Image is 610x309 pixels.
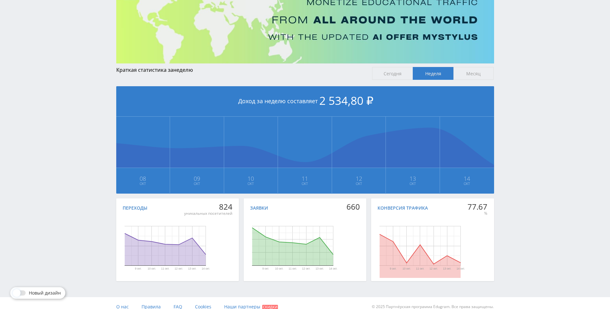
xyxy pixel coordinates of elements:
[188,267,196,271] text: 13 окт.
[117,181,170,186] span: Окт
[224,181,278,186] span: Окт
[224,176,278,181] span: 10
[413,67,453,80] span: Неделя
[135,267,142,271] text: 9 окт.
[116,67,366,73] div: Краткая статистика за
[440,181,494,186] span: Окт
[468,211,487,216] div: %
[403,267,411,271] text: 10 окт.
[117,176,170,181] span: 08
[29,290,61,296] span: Новый дизайн
[346,202,360,211] div: 660
[443,267,451,271] text: 13 окт.
[170,181,224,186] span: Окт
[372,67,413,80] span: Сегодня
[184,202,232,211] div: 824
[429,267,438,271] text: 12 окт.
[201,267,210,271] text: 14 окт.
[184,211,232,216] div: уникальных посетителей
[278,181,331,186] span: Окт
[390,267,396,271] text: 9 окт.
[457,267,465,271] text: 14 окт.
[386,181,439,186] span: Окт
[231,214,354,278] svg: Диаграмма.
[386,176,439,181] span: 13
[275,267,283,271] text: 10 окт.
[319,93,373,108] span: 2 534,80 ₽
[332,181,386,186] span: Окт
[116,86,494,117] div: Доход за неделю составляет
[147,267,156,271] text: 10 окт.
[302,267,310,271] text: 12 окт.
[175,267,183,271] text: 12 окт.
[170,176,224,181] span: 09
[173,66,193,73] span: неделю
[262,267,269,271] text: 9 окт.
[161,267,169,271] text: 11 окт.
[329,267,337,271] text: 14 окт.
[289,267,297,271] text: 11 окт.
[250,205,268,211] div: Заявки
[440,176,494,181] span: 14
[103,214,227,278] svg: Диаграмма.
[123,205,147,211] div: Переходы
[453,67,494,80] span: Месяц
[278,176,331,181] span: 11
[358,214,482,278] svg: Диаграмма.
[332,176,386,181] span: 12
[468,202,487,211] div: 77.67
[315,267,324,271] text: 13 окт.
[416,267,424,271] text: 11 окт.
[378,205,428,211] div: Конверсия трафика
